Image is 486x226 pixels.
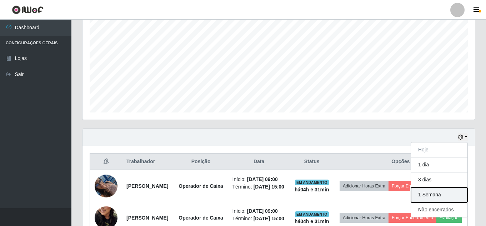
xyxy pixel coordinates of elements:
[411,157,467,172] button: 1 dia
[126,215,168,221] strong: [PERSON_NAME]
[247,176,278,182] time: [DATE] 09:00
[228,154,290,170] th: Data
[295,211,329,217] span: EM ANDAMENTO
[295,219,329,224] strong: há 04 h e 31 min
[12,5,44,14] img: CoreUI Logo
[389,213,436,223] button: Forçar Encerramento
[254,184,284,190] time: [DATE] 15:00
[232,176,286,183] li: Início:
[122,154,174,170] th: Trabalhador
[411,202,467,217] button: Não encerrados
[340,213,389,223] button: Adicionar Horas Extra
[295,187,329,192] strong: há 04 h e 31 min
[295,180,329,185] span: EM ANDAMENTO
[179,183,223,189] strong: Operador de Caixa
[247,208,278,214] time: [DATE] 09:00
[232,215,286,222] li: Término:
[232,183,286,191] li: Término:
[334,154,468,170] th: Opções
[254,216,284,221] time: [DATE] 15:00
[411,187,467,202] button: 1 Semana
[95,171,117,201] img: 1751209659449.jpeg
[411,172,467,187] button: 3 dias
[290,154,334,170] th: Status
[411,142,467,157] button: Hoje
[179,215,223,221] strong: Operador de Caixa
[389,181,436,191] button: Forçar Encerramento
[436,213,462,223] button: Avaliação
[126,183,168,189] strong: [PERSON_NAME]
[174,154,228,170] th: Posição
[340,181,389,191] button: Adicionar Horas Extra
[232,207,286,215] li: Início:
